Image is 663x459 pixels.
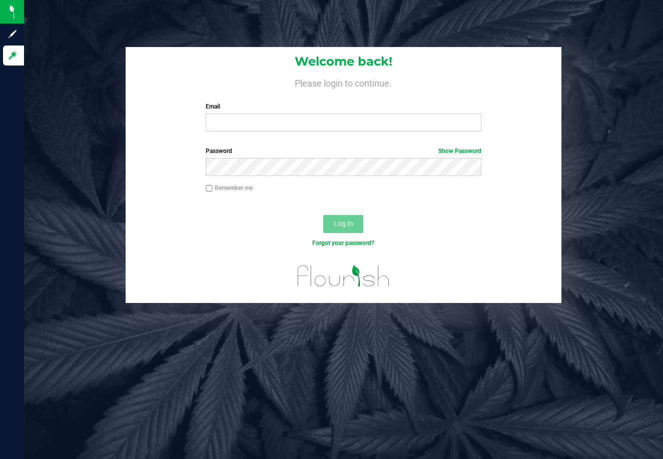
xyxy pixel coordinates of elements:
img: flourish_logo.svg [289,258,398,294]
h4: Please login to continue. [126,76,561,88]
a: Forgot your password? [312,239,374,246]
a: Show Password [438,147,481,154]
inline-svg: Log in [8,50,18,60]
span: Password [206,147,232,154]
label: Remember me [206,183,253,192]
input: Remember me [206,185,213,192]
button: Log In [323,215,363,233]
inline-svg: Sign up [8,29,18,39]
label: Email [206,102,481,111]
span: Log In [334,219,353,227]
h1: Welcome back! [126,55,561,68]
